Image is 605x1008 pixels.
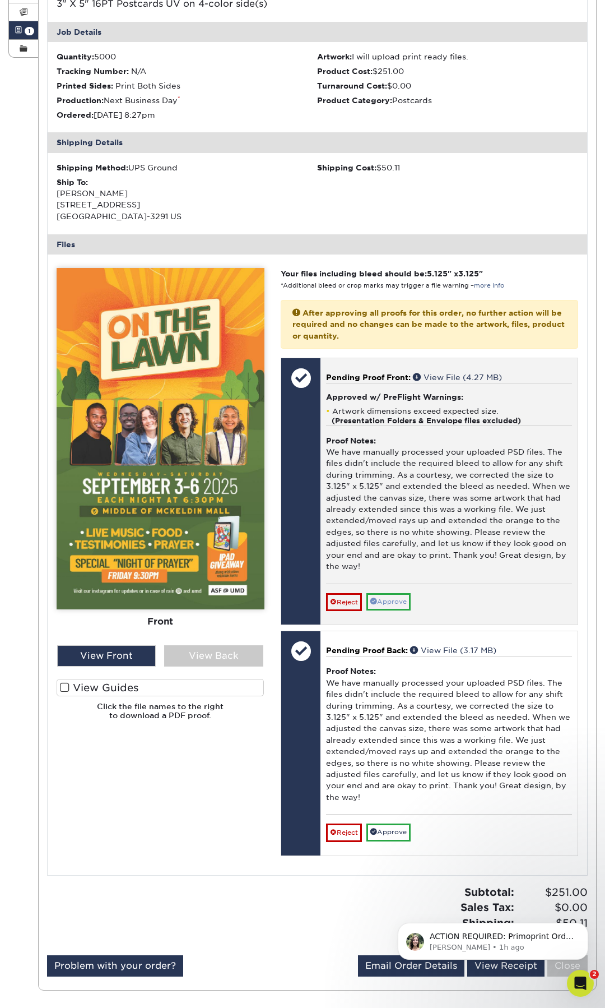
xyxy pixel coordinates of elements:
div: [PERSON_NAME] [STREET_ADDRESS] [GEOGRAPHIC_DATA]-3291 US [57,177,318,223]
span: 1 [25,27,34,35]
strong: Artwork: [317,52,352,61]
strong: Shipping Method: [57,163,128,172]
span: 5.125 [427,269,448,278]
span: Pending Proof Front: [326,373,411,382]
div: Job Details [48,22,588,42]
li: I will upload print ready files. [317,51,578,62]
strong: Proof Notes: [326,436,376,445]
strong: Ordered: [57,110,94,119]
a: Problem with your order? [47,955,183,977]
li: [DATE] 8:27pm [57,109,318,121]
li: Artwork dimensions exceed expected size. [326,406,572,426]
a: View File (4.27 MB) [413,373,502,382]
strong: Product Cost: [317,67,373,76]
a: Approve [366,593,411,611]
a: Reject [326,593,362,611]
strong: Product Category: [317,96,392,105]
strong: Shipping Cost: [317,163,376,172]
strong: Tracking Number: [57,67,129,76]
strong: Printed Sides: [57,81,113,90]
div: Files [48,234,588,255]
div: View Back [164,645,263,667]
a: Reject [326,824,362,841]
a: Approve [366,824,411,841]
h6: Click the file names to the right to download a PDF proof. [57,702,264,729]
strong: Turnaround Cost: [317,81,387,90]
div: Shipping Details [48,132,588,152]
a: Email Order Details [358,955,464,977]
strong: Subtotal: [464,886,514,898]
strong: Quantity: [57,52,94,61]
a: more info [474,282,504,289]
span: N/A [131,67,146,76]
span: $251.00 [518,885,588,900]
small: *Additional bleed or crop marks may trigger a file warning – [281,282,504,289]
li: $0.00 [317,80,578,91]
iframe: Intercom live chat [567,970,594,997]
h4: Approved w/ PreFlight Warnings: [326,392,572,401]
div: We have manually processed your uploaded PSD files. The files didn't include the required bleed t... [326,656,572,814]
span: 3.125 [458,269,479,278]
div: UPS Ground [57,162,318,173]
div: $50.11 [317,162,578,173]
li: Next Business Day [57,95,318,106]
strong: Your files including bleed should be: " x " [281,269,483,278]
div: We have manually processed your uploaded PSD files. The files didn't include the required bleed t... [326,426,572,584]
li: Postcards [317,95,578,106]
strong: Production: [57,96,104,105]
span: 2 [590,970,599,979]
span: Print Both Sides [115,81,180,90]
div: Front [57,609,264,634]
li: $251.00 [317,66,578,77]
a: View File (3.17 MB) [410,646,496,655]
iframe: Intercom notifications message [381,899,605,978]
label: View Guides [57,679,264,696]
a: 1 [9,21,38,39]
strong: Ship To: [57,178,88,187]
strong: (Presentation Folders & Envelope files excluded) [332,417,521,425]
strong: Proof Notes: [326,667,376,676]
div: View Front [57,645,156,667]
strong: After approving all proofs for this order, no further action will be required and no changes can ... [292,308,565,340]
iframe: Google Customer Reviews [3,974,95,1004]
li: 5000 [57,51,318,62]
span: Pending Proof Back: [326,646,408,655]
